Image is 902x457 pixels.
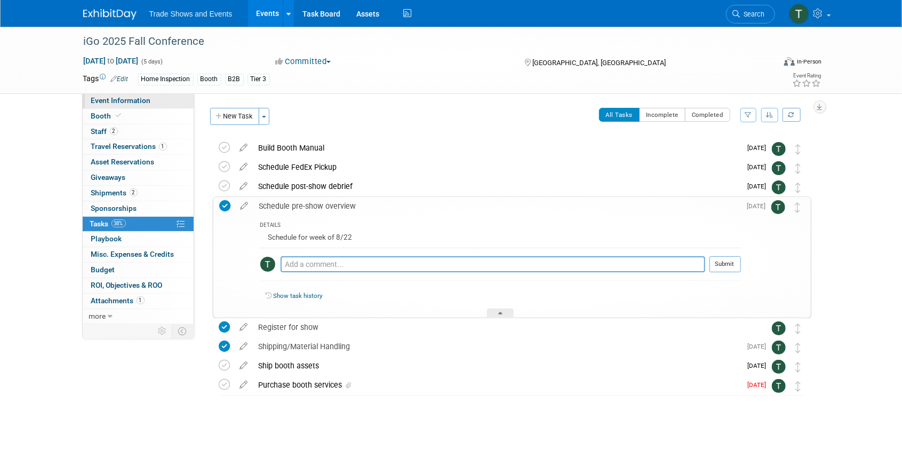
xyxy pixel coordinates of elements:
[772,142,786,156] img: Tiff Wagner
[83,247,194,262] a: Misc. Expenses & Credits
[159,143,167,151] span: 1
[91,265,115,274] span: Budget
[83,278,194,293] a: ROI, Objectives & ROO
[91,173,126,182] span: Giveaways
[83,155,194,170] a: Asset Reservations
[274,292,323,300] a: Show task history
[106,57,116,65] span: to
[260,257,275,272] img: Tiff Wagner
[89,312,106,320] span: more
[83,217,194,232] a: Tasks38%
[130,188,138,196] span: 2
[235,361,253,371] a: edit
[137,296,145,304] span: 1
[91,204,137,212] span: Sponsorships
[83,232,194,247] a: Playbook
[210,108,259,125] button: New Task
[772,379,786,393] img: Tiff Wagner
[138,74,194,85] div: Home Inspection
[260,231,741,247] div: Schedule for week of 8/22
[784,57,795,66] img: Format-Inperson.png
[712,56,822,72] div: Event Format
[771,200,785,214] img: Tiff Wagner
[91,281,163,289] span: ROI, Objectives & ROO
[90,219,126,228] span: Tasks
[599,108,640,122] button: All Tasks
[253,318,751,336] div: Register for show
[253,177,741,195] div: Schedule post-show debrief
[796,144,801,154] i: Move task
[110,127,118,135] span: 2
[111,219,126,227] span: 38%
[154,324,172,338] td: Personalize Event Tab Strip
[83,294,194,309] a: Attachments1
[748,163,772,171] span: [DATE]
[225,74,244,85] div: B2B
[253,158,741,176] div: Schedule FedEx Pickup
[796,362,801,372] i: Move task
[235,322,253,332] a: edit
[83,263,194,278] a: Budget
[83,56,139,66] span: [DATE] [DATE]
[747,202,771,210] span: [DATE]
[116,113,122,119] i: Booth reservation complete
[254,197,741,215] div: Schedule pre-show overview
[772,321,786,335] img: Tiff Wagner
[83,201,194,216] a: Sponsorships
[235,201,254,211] a: edit
[796,163,801,174] i: Move task
[197,74,221,85] div: Booth
[235,380,253,390] a: edit
[783,108,801,122] a: Refresh
[748,183,772,190] span: [DATE]
[796,343,801,353] i: Move task
[772,180,786,194] img: Tiff Wagner
[91,127,118,136] span: Staff
[796,58,821,66] div: In-Person
[83,309,194,324] a: more
[248,74,270,85] div: Tier 3
[748,343,772,350] span: [DATE]
[532,59,666,67] span: [GEOGRAPHIC_DATA], [GEOGRAPHIC_DATA]
[91,157,155,166] span: Asset Reservations
[748,362,772,369] span: [DATE]
[91,96,151,105] span: Event Information
[91,296,145,305] span: Attachments
[149,10,233,18] span: Trade Shows and Events
[796,324,801,334] i: Move task
[253,337,741,356] div: Shipping/Material Handling
[235,162,253,172] a: edit
[91,188,138,197] span: Shipments
[709,256,741,272] button: Submit
[795,202,801,212] i: Move task
[235,143,253,153] a: edit
[80,32,759,51] div: iGo 2025 Fall Conference
[253,357,741,375] div: Ship booth assets
[83,93,194,108] a: Event Information
[83,73,129,85] td: Tags
[83,124,194,139] a: Staff2
[260,222,741,231] div: DETAILS
[726,5,775,23] a: Search
[83,186,194,201] a: Shipments2
[272,56,335,67] button: Committed
[141,58,163,65] span: (5 days)
[172,324,194,338] td: Toggle Event Tabs
[772,341,786,354] img: Tiff Wagner
[792,73,821,78] div: Event Rating
[685,108,730,122] button: Completed
[748,144,772,152] span: [DATE]
[91,142,167,151] span: Travel Reservations
[253,139,741,157] div: Build Booth Manual
[91,234,122,243] span: Playbook
[111,75,129,83] a: Edit
[91,112,124,120] span: Booth
[235,342,253,351] a: edit
[91,250,174,258] span: Misc. Expenses & Credits
[740,10,765,18] span: Search
[639,108,685,122] button: Incomplete
[83,9,137,20] img: ExhibitDay
[789,4,809,24] img: Tiff Wagner
[796,183,801,193] i: Move task
[83,139,194,154] a: Travel Reservations1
